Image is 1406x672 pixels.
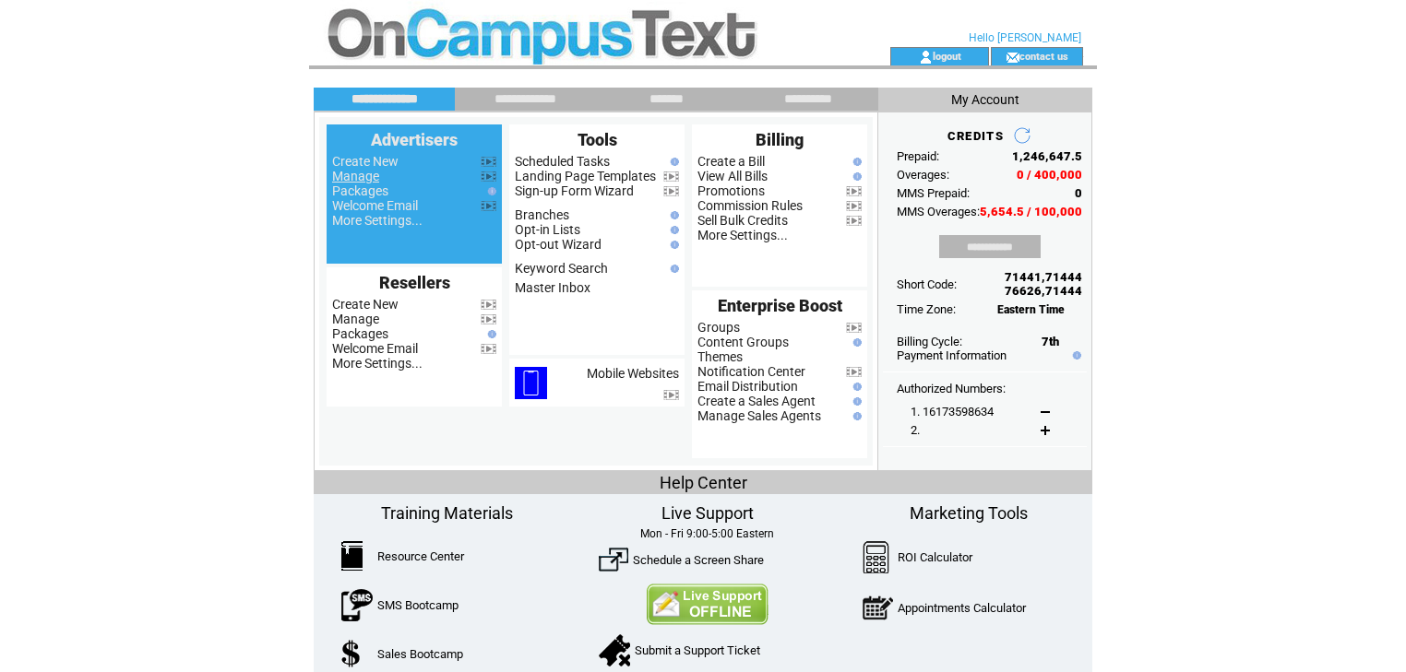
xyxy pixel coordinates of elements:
a: Create New [332,154,399,169]
img: help.gif [849,338,862,347]
a: Landing Page Templates [515,169,656,183]
a: Manage [332,169,379,183]
span: Overages: [897,168,949,182]
a: Sign-up Form Wizard [515,183,634,198]
span: 71441,71444 76626,71444 [1005,270,1082,298]
span: Help Center [660,473,747,492]
img: help.gif [666,241,679,249]
img: help.gif [666,226,679,234]
a: More Settings... [332,213,423,228]
span: 5,654.5 / 100,000 [980,205,1082,218]
span: Billing Cycle: [897,335,962,348]
img: help.gif [849,172,862,181]
img: ResourceCenter.png [341,541,363,571]
a: Packages [332,183,388,198]
img: help.gif [666,211,679,219]
img: help.gif [666,265,679,273]
img: video.png [846,216,862,226]
span: 1. 16173598634 [911,405,994,419]
a: Keyword Search [515,261,608,276]
img: SalesBootcamp.png [341,640,363,667]
a: Branches [515,207,569,222]
span: Tools [578,130,617,149]
a: Packages [332,326,388,341]
a: Submit a Support Ticket [635,643,760,657]
img: help.gif [849,397,862,406]
a: More Settings... [697,228,788,242]
span: My Account [951,92,1019,107]
a: contact us [1019,50,1068,62]
a: Scheduled Tasks [515,154,610,169]
a: Themes [697,349,743,364]
img: video.png [481,157,496,167]
a: Resource Center [377,549,464,563]
img: video.png [846,186,862,196]
img: video.png [481,171,496,182]
a: Opt-in Lists [515,222,580,237]
a: Welcome Email [332,198,418,213]
img: help.gif [1068,351,1081,360]
img: video.png [663,171,679,182]
span: 0 / 400,000 [1017,168,1082,182]
a: Create a Sales Agent [697,394,816,408]
img: AppointmentCalc.png [863,592,893,624]
a: Create New [332,297,399,312]
span: Advertisers [371,130,458,149]
a: Manage Sales Agents [697,408,821,423]
img: video.png [663,186,679,196]
img: help.gif [849,412,862,420]
a: View All Bills [697,169,768,183]
img: video.png [481,314,496,324]
img: contact_us_icon.gif [1006,50,1019,65]
a: Appointments Calculator [898,601,1026,615]
a: Manage [332,312,379,326]
a: Schedule a Screen Share [633,553,764,567]
img: video.png [846,323,862,333]
span: Short Code: [897,277,957,291]
a: Email Distribution [697,379,798,394]
a: logout [933,50,961,62]
a: Commission Rules [697,198,803,213]
img: Calculator.png [863,541,890,573]
span: 2. [911,423,920,437]
img: mobile-websites.png [515,367,547,399]
span: Live Support [661,503,754,523]
span: MMS Overages: [897,205,980,218]
a: SMS Bootcamp [377,598,459,612]
img: video.png [481,201,496,211]
img: SMSBootcamp.png [341,589,373,621]
a: Notification Center [697,364,805,379]
span: MMS Prepaid: [897,186,970,200]
a: Promotions [697,183,765,198]
img: video.png [846,367,862,377]
span: Prepaid: [897,149,939,163]
a: Groups [697,320,740,335]
span: 7th [1042,335,1059,348]
span: Mon - Fri 9:00-5:00 Eastern [640,527,774,540]
span: Resellers [379,273,450,292]
img: help.gif [666,158,679,166]
img: SupportTicket.png [599,634,630,666]
span: Time Zone: [897,302,956,316]
img: video.png [663,390,679,400]
a: Master Inbox [515,280,590,295]
a: ROI Calculator [898,550,972,564]
img: help.gif [483,187,496,195]
img: help.gif [849,158,862,166]
a: Create a Bill [697,154,765,169]
img: video.png [846,201,862,211]
img: help.gif [483,330,496,338]
a: Mobile Websites [587,366,679,381]
a: Welcome Email [332,341,418,356]
span: 1,246,647.5 [1012,149,1082,163]
span: CREDITS [947,129,1004,143]
img: account_icon.gif [919,50,933,65]
a: Sales Bootcamp [377,647,463,661]
img: Contact Us [646,584,769,625]
a: Sell Bulk Credits [697,213,788,228]
img: video.png [481,300,496,310]
a: More Settings... [332,356,423,371]
span: Billing [756,130,804,149]
a: Opt-out Wizard [515,237,602,252]
a: Content Groups [697,335,789,349]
